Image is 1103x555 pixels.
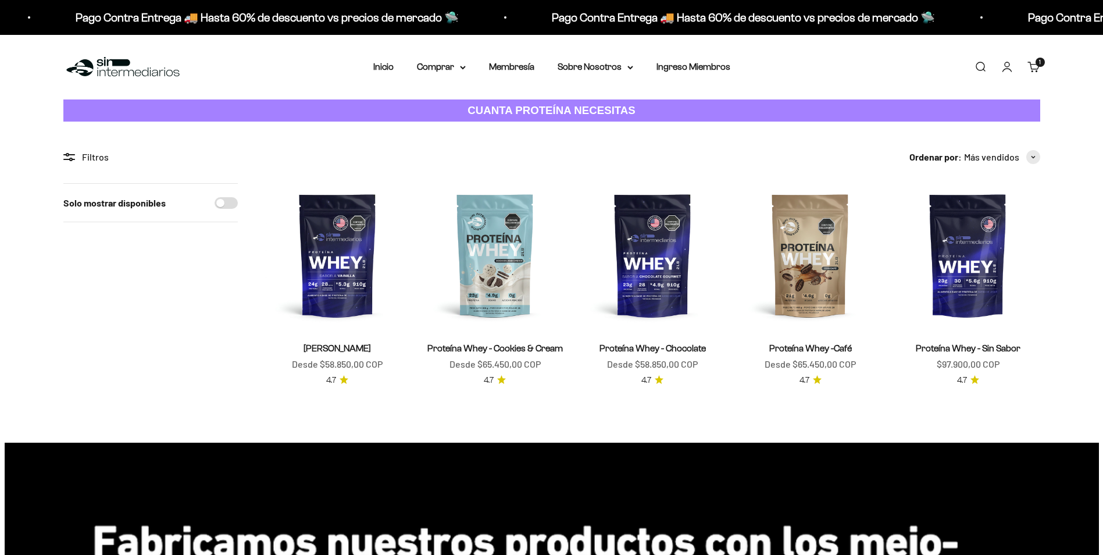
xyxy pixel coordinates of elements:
[656,62,730,72] a: Ingreso Miembros
[60,8,444,27] p: Pago Contra Entrega 🚚 Hasta 60% de descuento vs precios de mercado 🛸
[765,357,856,372] sale-price: Desde $65.450,00 COP
[326,374,348,387] a: 4.74.7 de 5.0 estrellas
[467,104,636,116] strong: CUANTA PROTEÍNA NECESITAS
[63,195,166,211] label: Solo mostrar disponibles
[641,374,663,387] a: 4.74.7 de 5.0 estrellas
[641,374,651,387] span: 4.7
[449,357,541,372] sale-price: Desde $65.450,00 COP
[964,150,1040,165] button: Más vendidos
[484,374,506,387] a: 4.74.7 de 5.0 estrellas
[427,343,563,353] a: Proteína Whey - Cookies & Cream
[909,150,962,165] span: Ordenar por:
[292,357,383,372] sale-price: Desde $58.850,00 COP
[489,62,534,72] a: Membresía
[537,8,920,27] p: Pago Contra Entrega 🚚 Hasta 60% de descuento vs precios de mercado 🛸
[964,150,1019,165] span: Más vendidos
[957,374,967,387] span: 4.7
[799,374,809,387] span: 4.7
[957,374,979,387] a: 4.74.7 de 5.0 estrellas
[937,357,1000,372] sale-price: $97.900,00 COP
[558,59,633,74] summary: Sobre Nosotros
[63,99,1040,122] a: CUANTA PROTEÍNA NECESITAS
[417,59,466,74] summary: Comprar
[799,374,822,387] a: 4.74.7 de 5.0 estrellas
[304,343,371,353] a: [PERSON_NAME]
[326,374,336,387] span: 4.7
[607,357,698,372] sale-price: Desde $58.850,00 COP
[373,62,394,72] a: Inicio
[769,343,852,353] a: Proteína Whey -Café
[916,343,1020,353] a: Proteína Whey - Sin Sabor
[63,150,238,165] div: Filtros
[599,343,706,353] a: Proteína Whey - Chocolate
[1039,59,1041,65] span: 1
[484,374,494,387] span: 4.7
